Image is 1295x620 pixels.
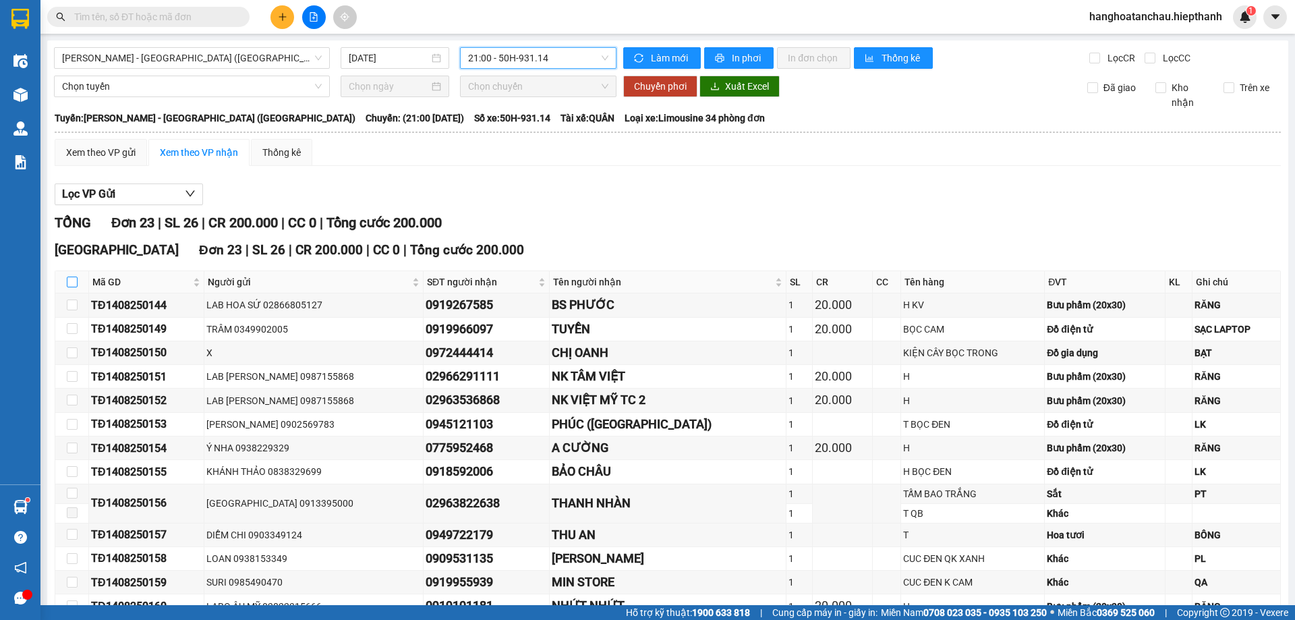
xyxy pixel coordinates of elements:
[206,528,421,542] div: DIỄM CHI 0903349124
[206,298,421,312] div: LAB HOA SỨ 02866805127
[815,439,870,457] div: 20.000
[91,526,202,543] div: TĐ1408250157
[788,464,810,479] div: 1
[281,215,285,231] span: |
[91,416,202,432] div: TĐ1408250153
[1195,441,1278,455] div: RĂNG
[903,417,1042,432] div: T BỌC ĐEN
[1058,605,1155,620] span: Miền Bắc
[92,275,190,289] span: Mã GD
[206,464,421,479] div: KHÁNH THẢO 0838329699
[901,271,1045,293] th: Tên hàng
[206,441,421,455] div: Ý NHA 0938229329
[89,413,204,436] td: TĐ1408250153
[349,51,429,65] input: 14/08/2025
[813,271,873,293] th: CR
[426,462,547,481] div: 0918592006
[289,242,292,258] span: |
[1157,51,1192,65] span: Lọc CC
[426,415,547,434] div: 0945121103
[62,76,322,96] span: Chọn tuyến
[89,365,204,389] td: TĐ1408250151
[1239,11,1251,23] img: icon-new-feature
[550,293,786,317] td: BS PHƯỚC
[1195,528,1278,542] div: BÔNG
[1195,369,1278,384] div: RĂNG
[424,341,550,365] td: 0972444414
[550,571,786,594] td: MIN STORE
[903,464,1042,479] div: H BỌC ĐEN
[426,320,547,339] div: 0919966097
[26,498,30,502] sup: 1
[553,275,772,289] span: Tên người nhận
[815,391,870,410] div: 20.000
[91,368,202,385] div: TĐ1408250151
[13,155,28,169] img: solution-icon
[552,367,784,386] div: NK TÂM VIỆT
[788,322,810,337] div: 1
[623,47,701,69] button: syncLàm mới
[56,12,65,22] span: search
[89,436,204,460] td: TĐ1408250154
[62,186,115,202] span: Lọc VP Gửi
[550,341,786,365] td: CHỊ OANH
[89,293,204,317] td: TĐ1408250144
[14,531,27,544] span: question-circle
[424,547,550,571] td: 0909531135
[426,596,547,615] div: 0919101181
[424,571,550,594] td: 0919955939
[552,462,784,481] div: BẢO CHÂU
[552,526,784,544] div: THU AN
[1246,6,1256,16] sup: 1
[881,605,1047,620] span: Miền Nam
[903,506,1042,521] div: T QB
[426,526,547,544] div: 0949722179
[474,111,550,125] span: Số xe: 50H-931.14
[89,484,204,524] td: TĐ1408250156
[55,242,179,258] span: [GEOGRAPHIC_DATA]
[89,341,204,365] td: TĐ1408250150
[550,436,786,460] td: A CƯỜNG
[91,463,202,480] div: TĐ1408250155
[158,215,161,231] span: |
[66,145,136,160] div: Xem theo VP gửi
[903,369,1042,384] div: H
[1165,605,1167,620] span: |
[552,596,784,615] div: NHỨT NHỨT
[1166,80,1213,110] span: Kho nhận
[11,9,29,29] img: logo-vxr
[320,215,323,231] span: |
[206,496,421,511] div: [GEOGRAPHIC_DATA] 0913395000
[208,275,409,289] span: Người gửi
[1097,607,1155,618] strong: 0369 525 060
[288,215,316,231] span: CC 0
[1047,345,1162,360] div: Đồ gia dụng
[89,524,204,547] td: TĐ1408250157
[13,121,28,136] img: warehouse-icon
[426,494,547,513] div: 02963822638
[1195,599,1278,614] div: RĂNG
[1263,5,1287,29] button: caret-down
[424,524,550,547] td: 0949722179
[208,215,278,231] span: CR 200.000
[468,76,608,96] span: Chọn chuyến
[424,389,550,412] td: 02963536868
[349,79,429,94] input: Chọn ngày
[903,298,1042,312] div: H KV
[91,574,202,591] div: TĐ1408250159
[206,322,421,337] div: TRÂM 0349902005
[89,547,204,571] td: TĐ1408250158
[426,295,547,314] div: 0919267585
[552,295,784,314] div: BS PHƯỚC
[89,318,204,341] td: TĐ1408250149
[424,365,550,389] td: 02966291111
[424,594,550,618] td: 0919101181
[55,184,203,205] button: Lọc VP Gửi
[206,551,421,566] div: LOAN 0938153349
[552,320,784,339] div: TUYỀN
[1102,51,1137,65] span: Lọc CR
[550,524,786,547] td: THU AN
[651,51,690,65] span: Làm mới
[552,573,784,592] div: MIN STORE
[13,88,28,102] img: warehouse-icon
